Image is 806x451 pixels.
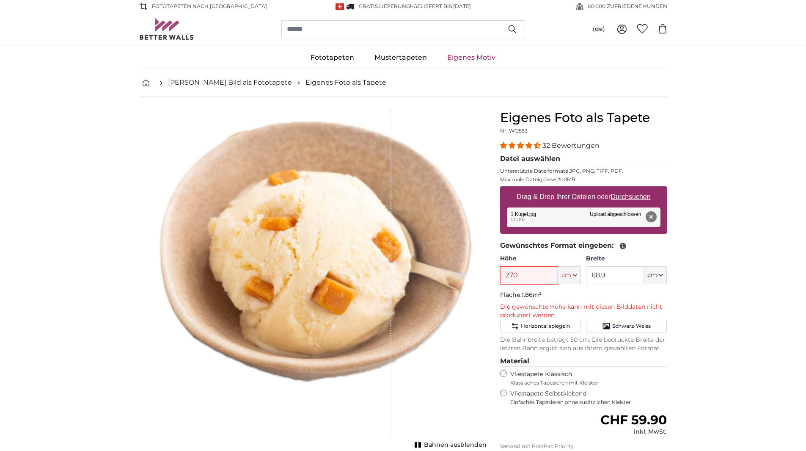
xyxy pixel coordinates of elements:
button: Schwarz-Weiss [586,320,667,332]
p: Unterstützte Dateiformate JPG, PNG, TIFF, PDF. [500,168,667,174]
img: Schweiz [336,3,344,10]
button: Bahnen ausblenden [412,439,487,451]
span: 1.86m² [522,291,542,299]
p: Maximale Dateigrösse 200MB. [500,176,667,183]
h1: Eigenes Foto als Tapete [500,110,667,125]
legend: Material [500,356,667,367]
a: Eigenes Motiv [437,47,506,69]
span: cm [561,271,571,279]
span: - [411,3,471,9]
span: 4.31 stars [500,141,542,149]
span: GRATIS Lieferung! [359,3,411,9]
p: Die Bahnbreite beträgt 50 cm. Die bedruckte Breite der letzten Bahn ergibt sich aus Ihrem gewählt... [500,336,667,353]
label: Breite [586,255,667,263]
a: Fototapeten [300,47,364,69]
label: Drag & Drop Ihrer Dateien oder [513,188,654,205]
span: Fototapeten nach [GEOGRAPHIC_DATA] [152,3,267,10]
span: CHF 59.90 [600,412,667,428]
legend: Gewünschtes Format eingeben: [500,241,667,251]
button: cm [644,266,667,284]
span: Klassisches Tapezieren mit Kleister [510,379,660,386]
span: 60'000 ZUFRIEDENE KUNDEN [588,3,667,10]
button: (de) [586,22,612,37]
a: Mustertapeten [364,47,437,69]
div: 1 of 1 [139,110,487,449]
img: Betterwalls [139,18,194,40]
div: inkl. MwSt. [600,428,667,436]
a: Eigenes Foto als Tapete [305,77,386,88]
span: Horizontal spiegeln [521,323,570,329]
p: Fläche: [500,291,667,299]
span: Schwarz-Weiss [612,323,651,329]
p: Die gewünschte Höhe kann mit diesen Bilddaten nicht produziert werden. [500,303,667,320]
p: Versand mit PostPac Priority [500,443,667,450]
u: Durchsuchen [611,193,650,200]
button: Horizontal spiegeln [500,320,581,332]
span: Geliefert bis [DATE] [413,3,471,9]
a: [PERSON_NAME] Bild als Fototapete [168,77,292,88]
label: Vliestapete Klassisch [510,370,660,386]
label: Höhe [500,255,581,263]
button: cm [558,266,581,284]
label: Vliestapete Selbstklebend [510,390,667,406]
nav: breadcrumbs [139,69,667,97]
span: Einfaches Tapezieren ohne zusätzlichen Kleister [510,399,667,406]
span: Bahnen ausblenden [424,441,487,449]
legend: Datei auswählen [500,154,667,164]
span: Nr. WQ553 [500,127,528,134]
span: 32 Bewertungen [542,141,600,149]
span: cm [647,271,657,279]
